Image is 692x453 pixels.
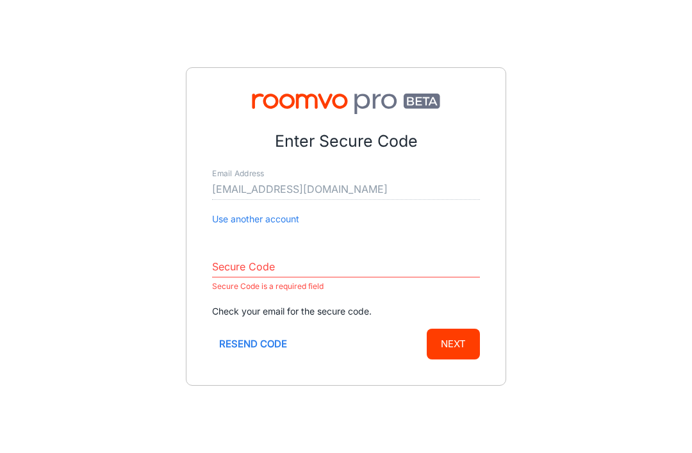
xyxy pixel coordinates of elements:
p: Enter Secure Code [212,129,480,154]
p: Check your email for the secure code. [212,304,480,318]
button: Use another account [212,212,299,226]
input: Enter secure code [212,257,480,277]
button: Resend code [212,329,294,359]
label: Email Address [212,169,264,179]
button: Next [427,329,480,359]
input: myname@example.com [212,179,480,200]
img: Roomvo PRO Beta [212,94,480,114]
p: Secure Code is a required field [212,279,480,294]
